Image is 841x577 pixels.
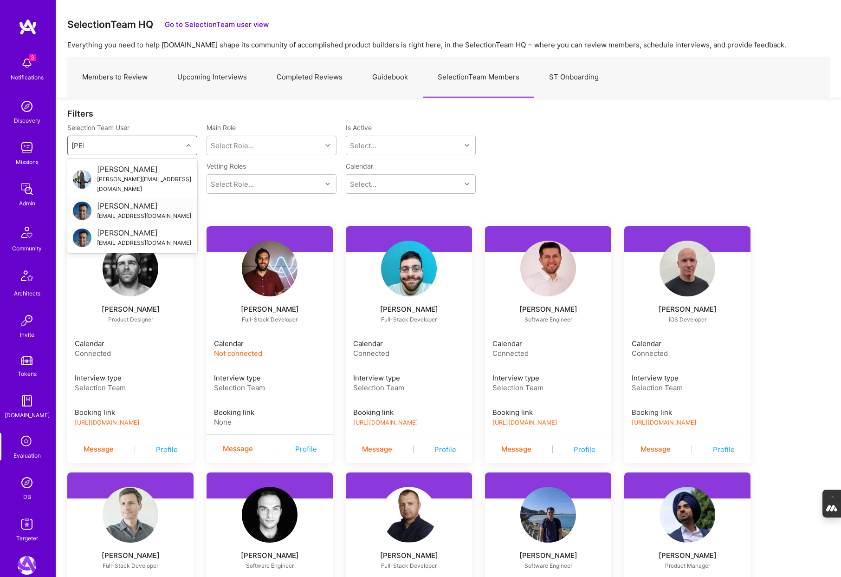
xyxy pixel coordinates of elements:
[211,179,254,189] div: Select Role...
[325,143,330,148] i: icon Chevron
[18,97,36,116] img: discovery
[713,445,735,454] div: Profile
[23,492,31,502] div: DB
[18,54,36,72] img: bell
[19,198,35,208] div: Admin
[165,20,269,29] button: Go to SelectionTeam user view
[103,487,158,543] img: User Avatar
[632,407,743,417] div: Booking link
[350,179,376,189] div: Select...
[346,487,472,543] a: User Avatar
[635,562,739,570] div: Product Manager
[353,339,465,348] div: Calendar
[207,304,333,315] a: [PERSON_NAME]
[242,487,298,543] img: User Avatar
[75,383,186,393] div: Selection Team
[353,407,465,417] div: Booking link
[357,57,423,98] a: Guidebook
[18,138,36,157] img: teamwork
[346,123,372,132] label: Is Active
[660,241,715,296] img: User Avatar
[78,316,182,323] div: Product Designer
[242,241,298,296] img: User Avatar
[465,182,469,186] i: icon Chevron
[18,369,37,379] div: Tokens
[624,304,750,315] a: [PERSON_NAME]
[67,109,830,118] div: Filters
[15,556,39,575] a: A.Team: Leading A.Team's Marketing & DemandGen
[632,383,743,393] div: Selection Team
[214,417,325,427] div: None
[186,143,191,148] i: icon Chevron
[624,241,750,296] a: User Avatar
[67,241,194,296] a: User Avatar
[640,444,671,455] div: Message
[520,487,576,543] img: User Avatar
[496,562,600,570] div: Software Engineer
[84,444,114,455] div: Message
[156,445,178,454] a: Profile
[67,57,162,98] a: Members to Review
[207,550,333,561] div: [PERSON_NAME]
[67,40,830,50] p: Everything you need to help [DOMAIN_NAME] shape its community of accomplished product builders is...
[423,57,534,98] a: SelectionTeam Members
[16,157,39,167] div: Missions
[632,339,743,348] div: Calendar
[103,241,158,296] img: User Avatar
[492,383,604,393] div: Selection Team
[357,562,461,570] div: Full-Stack Developer
[207,162,336,170] label: Vetting Roles
[16,266,38,288] img: Architects
[520,241,576,296] img: User Avatar
[218,562,322,570] div: Software Engineer
[346,550,472,561] a: [PERSON_NAME]
[73,170,91,189] img: User Avatar
[97,228,191,238] div: [PERSON_NAME]
[346,241,472,296] a: User Avatar
[492,419,557,426] a: [URL][DOMAIN_NAME]
[492,373,604,383] div: Interview type
[492,407,604,417] div: Booking link
[353,383,465,393] div: Selection Team
[18,392,36,410] img: guide book
[16,533,38,543] div: Targeter
[346,162,373,170] label: Calendar
[295,444,317,454] a: Profile
[223,443,253,454] div: Message
[574,445,595,454] div: Profile
[218,316,322,323] div: Full-Stack Developer
[67,123,197,132] label: Selection Team User
[18,433,36,451] i: icon SelectionTeam
[97,164,192,174] div: [PERSON_NAME]
[632,348,743,358] div: Connected
[465,143,469,148] i: icon Chevron
[14,116,40,125] div: Discovery
[381,487,437,543] img: User Avatar
[75,419,140,426] a: [URL][DOMAIN_NAME]
[11,72,44,82] div: Notifications
[485,487,611,543] a: User Avatar
[67,304,194,315] div: [PERSON_NAME]
[75,373,186,383] div: Interview type
[635,316,739,323] div: iOS Developer
[97,201,191,211] div: [PERSON_NAME]
[485,550,611,561] a: [PERSON_NAME]
[67,487,194,543] a: User Avatar
[21,356,32,365] img: tokens
[381,241,437,296] img: User Avatar
[18,556,36,575] img: A.Team: Leading A.Team's Marketing & DemandGen
[492,339,604,348] div: Calendar
[214,339,325,348] div: Calendar
[214,373,325,383] div: Interview type
[19,19,37,35] img: logo
[207,241,333,296] a: User Avatar
[357,316,461,323] div: Full-Stack Developer
[12,243,42,253] div: Community
[5,410,50,420] div: [DOMAIN_NAME]
[162,57,262,98] a: Upcoming Interviews
[353,348,465,358] div: Connected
